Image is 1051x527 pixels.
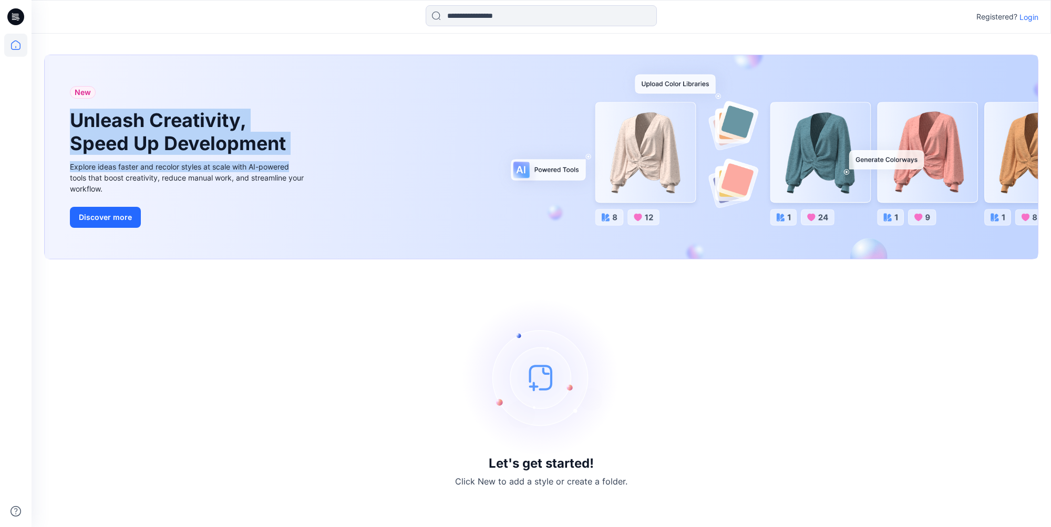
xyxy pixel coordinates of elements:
h1: Unleash Creativity, Speed Up Development [70,109,291,154]
p: Login [1019,12,1038,23]
div: Explore ideas faster and recolor styles at scale with AI-powered tools that boost creativity, red... [70,161,306,194]
p: Registered? [976,10,1017,23]
a: Discover more [70,207,306,228]
button: Discover more [70,207,141,228]
img: empty-state-image.svg [462,299,620,456]
h3: Let's get started! [489,456,594,471]
span: New [75,86,91,99]
p: Click New to add a style or create a folder. [455,475,627,488]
